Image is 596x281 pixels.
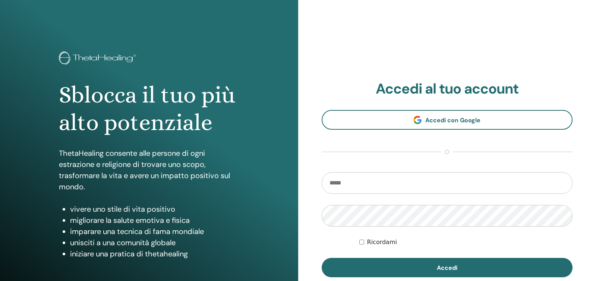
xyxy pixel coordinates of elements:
li: migliorare la salute emotiva e fisica [70,215,239,226]
li: imparare una tecnica di fama mondiale [70,226,239,237]
div: Keep me authenticated indefinitely or until I manually logout [359,238,573,247]
h1: Sblocca il tuo più alto potenziale [59,81,239,137]
li: iniziare una pratica di thetahealing [70,248,239,259]
a: Accedi con Google [322,110,573,130]
label: Ricordami [367,238,397,247]
li: vivere uno stile di vita positivo [70,203,239,215]
li: unisciti a una comunità globale [70,237,239,248]
span: o [441,148,453,157]
span: Accedi con Google [425,116,480,124]
h2: Accedi al tuo account [322,80,573,98]
p: ThetaHealing consente alle persone di ogni estrazione e religione di trovare uno scopo, trasforma... [59,148,239,192]
button: Accedi [322,258,573,277]
span: Accedi [437,264,457,272]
